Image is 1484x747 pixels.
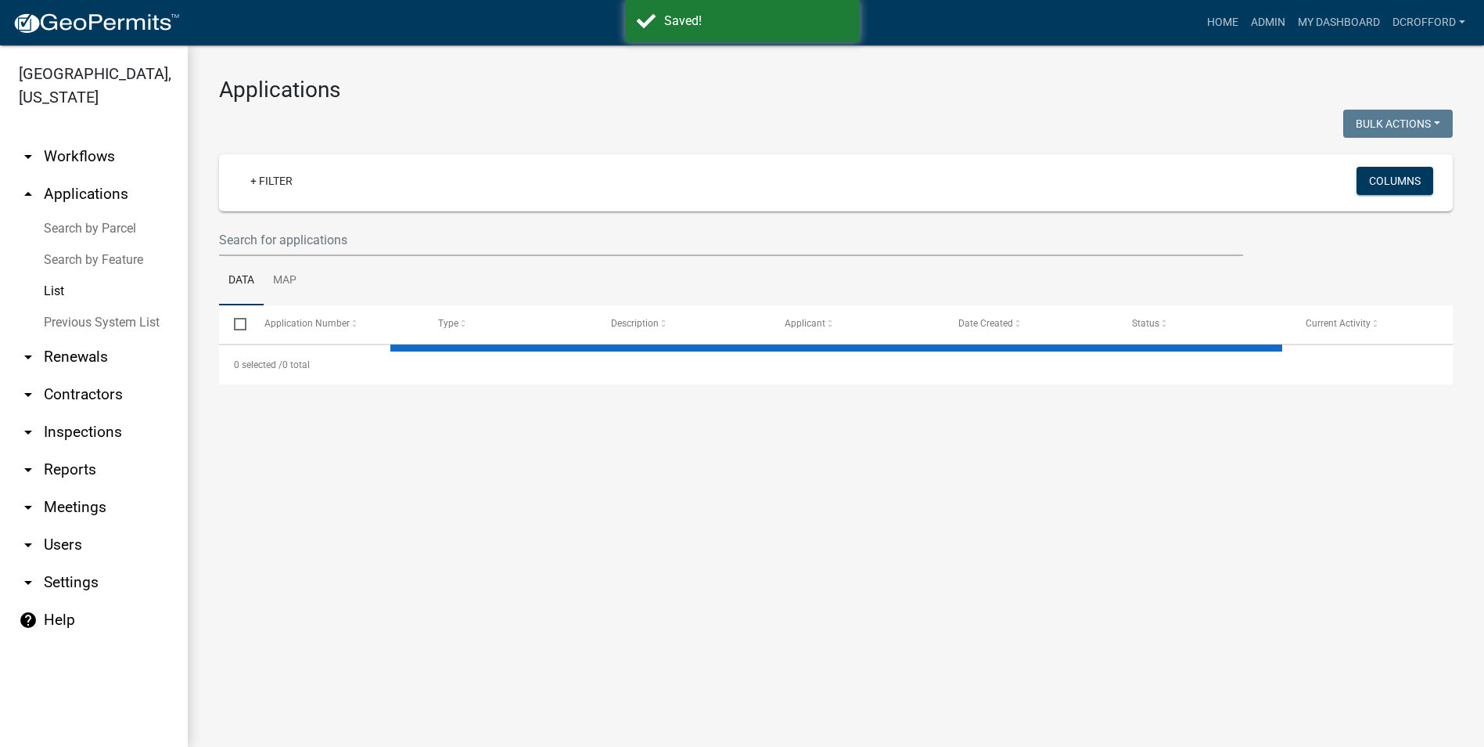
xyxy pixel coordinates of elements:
datatable-header-cell: Date Created [943,305,1117,343]
datatable-header-cell: Select [219,305,249,343]
div: 0 total [219,345,1453,384]
button: Bulk Actions [1343,110,1453,138]
span: Status [1132,318,1159,329]
datatable-header-cell: Applicant [770,305,943,343]
button: Columns [1356,167,1433,195]
i: arrow_drop_down [19,147,38,166]
a: My Dashboard [1292,8,1386,38]
span: Applicant [785,318,825,329]
i: arrow_drop_down [19,573,38,592]
span: Current Activity [1306,318,1371,329]
i: arrow_drop_down [19,348,38,366]
a: + Filter [238,167,305,195]
datatable-header-cell: Description [596,305,770,343]
span: Date Created [958,318,1013,329]
span: 0 selected / [234,359,282,370]
i: arrow_drop_up [19,185,38,204]
i: arrow_drop_down [19,536,38,554]
div: Saved! [664,12,848,31]
a: dcrofford [1386,8,1471,38]
i: arrow_drop_down [19,498,38,517]
i: arrow_drop_down [19,423,38,442]
datatable-header-cell: Application Number [249,305,422,343]
input: Search for applications [219,224,1243,256]
h3: Applications [219,77,1453,103]
i: help [19,611,38,630]
a: Data [219,256,264,306]
datatable-header-cell: Current Activity [1291,305,1464,343]
i: arrow_drop_down [19,385,38,404]
datatable-header-cell: Type [422,305,596,343]
span: Type [438,318,458,329]
span: Application Number [264,318,350,329]
a: Home [1201,8,1245,38]
a: Admin [1245,8,1292,38]
a: Map [264,256,306,306]
span: Description [611,318,659,329]
i: arrow_drop_down [19,460,38,479]
datatable-header-cell: Status [1117,305,1291,343]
